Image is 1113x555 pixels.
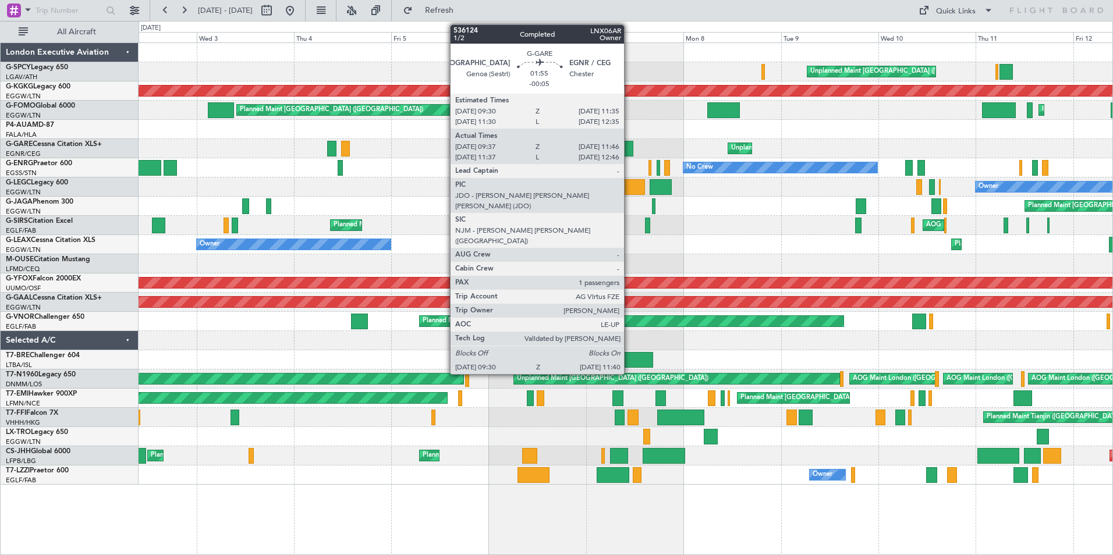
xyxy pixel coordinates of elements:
[6,467,69,474] a: T7-LZZIPraetor 600
[415,6,464,15] span: Refresh
[6,169,37,177] a: EGSS/STN
[423,447,606,464] div: Planned Maint [GEOGRAPHIC_DATA] ([GEOGRAPHIC_DATA])
[6,352,80,359] a: T7-BREChallenger 604
[6,198,73,205] a: G-JAGAPhenom 300
[141,23,161,33] div: [DATE]
[423,312,606,330] div: Planned Maint [GEOGRAPHIC_DATA] ([GEOGRAPHIC_DATA])
[6,275,81,282] a: G-YFOXFalcon 2000EX
[6,410,58,417] a: T7-FFIFalcon 7X
[36,2,102,19] input: Trip Number
[6,198,33,205] span: G-JAGA
[6,150,41,158] a: EGNR/CEG
[6,437,41,446] a: EGGW/LTN
[6,256,34,263] span: M-OUSE
[6,83,33,90] span: G-KGKG
[853,370,983,387] div: AOG Maint London ([GEOGRAPHIC_DATA])
[913,1,999,20] button: Quick Links
[200,236,219,253] div: Owner
[6,467,30,474] span: T7-LZZI
[6,188,41,197] a: EGGW/LTN
[6,141,33,148] span: G-GARE
[936,6,976,17] div: Quick Links
[6,371,38,378] span: T7-N1960
[6,410,26,417] span: T7-FFI
[6,371,76,378] a: T7-N1960Legacy 650
[6,294,33,301] span: G-GAAL
[198,5,253,16] span: [DATE] - [DATE]
[6,390,77,397] a: T7-EMIHawker 900XP
[6,64,31,71] span: G-SPCY
[947,370,1077,387] div: AOG Maint London ([GEOGRAPHIC_DATA])
[13,23,126,41] button: All Aircraft
[6,294,102,301] a: G-GAALCessna Citation XLS+
[813,466,832,483] div: Owner
[334,216,517,234] div: Planned Maint [GEOGRAPHIC_DATA] ([GEOGRAPHIC_DATA])
[6,218,73,225] a: G-SIRSCitation Excel
[6,476,36,485] a: EGLF/FAB
[6,399,40,408] a: LFMN/NCE
[6,92,41,101] a: EGGW/LTN
[6,322,36,331] a: EGLF/FAB
[197,32,294,42] div: Wed 3
[6,448,31,455] span: CS-JHH
[6,265,40,273] a: LFMD/CEQ
[6,448,70,455] a: CS-JHHGlobal 6000
[6,160,33,167] span: G-ENRG
[517,370,708,387] div: Unplanned Maint [GEOGRAPHIC_DATA] ([GEOGRAPHIC_DATA])
[6,73,37,81] a: LGAV/ATH
[294,32,391,42] div: Thu 4
[99,32,196,42] div: Tue 2
[6,218,28,225] span: G-SIRS
[6,122,32,129] span: P4-AUA
[6,102,75,109] a: G-FOMOGlobal 6000
[810,63,999,80] div: Unplanned Maint [GEOGRAPHIC_DATA] ([PERSON_NAME] Intl)
[731,140,806,157] div: Unplanned Maint Chester
[6,111,41,120] a: EGGW/LTN
[6,141,102,148] a: G-GARECessna Citation XLS+
[240,101,423,119] div: Planned Maint [GEOGRAPHIC_DATA] ([GEOGRAPHIC_DATA])
[6,179,31,186] span: G-LEGC
[6,226,36,235] a: EGLF/FAB
[6,160,72,167] a: G-ENRGPraetor 600
[926,216,1015,234] div: AOG Maint [PERSON_NAME]
[683,32,781,42] div: Mon 8
[586,32,683,42] div: Sun 7
[391,32,488,42] div: Fri 5
[6,303,41,312] a: EGGW/LTN
[30,28,123,36] span: All Aircraft
[6,361,32,369] a: LTBA/ISL
[6,457,36,465] a: LFPB/LBG
[6,429,68,436] a: LX-TROLegacy 650
[6,256,90,263] a: M-OUSECitation Mustang
[6,207,41,216] a: EGGW/LTN
[6,64,68,71] a: G-SPCYLegacy 650
[6,418,40,427] a: VHHH/HKG
[6,130,37,139] a: FALA/HLA
[878,32,976,42] div: Wed 10
[6,237,31,244] span: G-LEAX
[6,83,70,90] a: G-KGKGLegacy 600
[6,352,30,359] span: T7-BRE
[6,284,41,293] a: UUMO/OSF
[781,32,878,42] div: Tue 9
[979,178,998,195] div: Owner
[151,447,334,464] div: Planned Maint [GEOGRAPHIC_DATA] ([GEOGRAPHIC_DATA])
[6,314,84,321] a: G-VNORChallenger 650
[6,429,31,436] span: LX-TRO
[740,389,852,407] div: Planned Maint [GEOGRAPHIC_DATA]
[6,102,36,109] span: G-FOMO
[6,179,68,186] a: G-LEGCLegacy 600
[976,32,1073,42] div: Thu 11
[6,380,42,389] a: DNMM/LOS
[6,246,41,254] a: EGGW/LTN
[6,390,29,397] span: T7-EMI
[6,122,54,129] a: P4-AUAMD-87
[686,159,713,176] div: No Crew
[6,275,33,282] span: G-YFOX
[489,32,586,42] div: Sat 6
[398,1,467,20] button: Refresh
[6,314,34,321] span: G-VNOR
[6,237,95,244] a: G-LEAXCessna Citation XLS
